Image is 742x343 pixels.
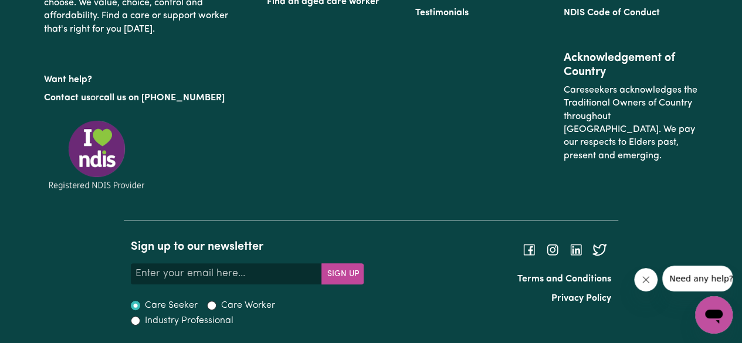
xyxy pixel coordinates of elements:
[321,263,364,284] button: Subscribe
[221,298,275,313] label: Care Worker
[44,93,90,103] a: Contact us
[44,118,150,192] img: Registered NDIS provider
[44,69,253,86] p: Want help?
[131,263,323,284] input: Enter your email here...
[7,8,71,18] span: Need any help?
[634,268,658,291] iframe: Cerrar mensaje
[99,93,225,103] a: call us on [PHONE_NUMBER]
[145,298,198,313] label: Care Seeker
[695,296,733,334] iframe: Botón para iniciar la ventana de mensajería
[662,266,733,291] iframe: Mensaje de la compañía
[551,294,611,303] a: Privacy Policy
[569,245,583,254] a: Follow Careseekers on LinkedIn
[564,8,660,18] a: NDIS Code of Conduct
[131,240,364,254] h2: Sign up to our newsletter
[564,79,698,167] p: Careseekers acknowledges the Traditional Owners of Country throughout [GEOGRAPHIC_DATA]. We pay o...
[517,274,611,284] a: Terms and Conditions
[44,87,253,109] p: or
[522,245,536,254] a: Follow Careseekers on Facebook
[592,245,607,254] a: Follow Careseekers on Twitter
[415,8,469,18] a: Testimonials
[546,245,560,254] a: Follow Careseekers on Instagram
[564,51,698,79] h2: Acknowledgement of Country
[145,314,233,328] label: Industry Professional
